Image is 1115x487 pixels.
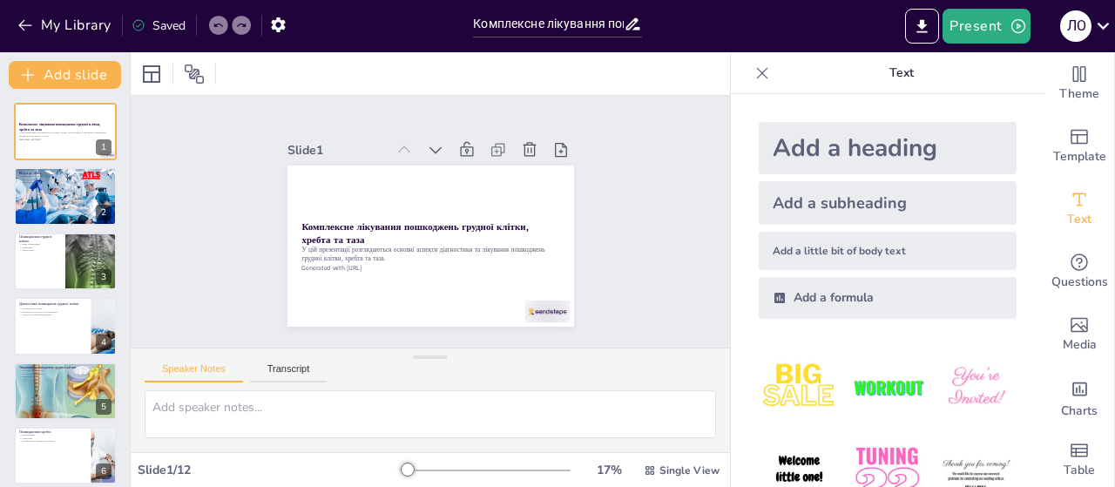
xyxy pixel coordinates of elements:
span: Charts [1061,402,1098,421]
p: Пошкодження грудної клітки [19,234,60,244]
p: Симптоми [19,246,60,249]
p: Ускладнення [19,433,86,436]
div: Add a subheading [759,181,1017,225]
button: Transcript [250,363,328,382]
p: Методи діагностики [19,308,86,311]
div: Add a little bit of body text [759,232,1017,270]
p: У цій презентації розглядаються основні аспекти діагностики та лікування пошкоджень грудної клітк... [19,132,111,138]
div: 2 [96,205,111,220]
div: 3 [96,269,111,285]
p: Методи діагностики [19,177,111,180]
div: Saved [132,17,186,34]
p: Симптоми [19,436,86,440]
div: Add charts and graphs [1044,366,1114,429]
div: Layout [138,60,166,88]
p: Важливість своєчасної діагностики [19,310,86,314]
span: Table [1064,461,1095,480]
span: Theme [1059,85,1099,104]
p: Консервативні методи [19,369,111,372]
div: 1 [14,103,117,160]
p: Generated with [URL] [301,263,559,272]
div: Л О [1060,10,1091,42]
p: Важливість травм [19,174,111,178]
button: Л О [1060,9,1091,44]
img: 3.jpeg [936,347,1017,428]
span: Questions [1051,273,1108,292]
div: 5 [14,362,117,420]
div: Add text boxes [1044,178,1114,240]
div: 3 [14,233,117,290]
p: Generated with [URL] [19,138,111,141]
div: Slide 1 [287,142,386,159]
div: Add a heading [759,122,1017,174]
span: Text [1067,210,1091,229]
img: 1.jpeg [759,347,840,428]
div: 4 [14,297,117,355]
div: 17 % [588,462,630,478]
div: 1 [96,139,111,155]
p: Лікування травм [19,180,111,184]
div: Add images, graphics, shapes or video [1044,303,1114,366]
div: 4 [96,335,111,350]
strong: Комплексне лікування пошкоджень грудної клітки, хребта та таза [301,220,528,247]
p: Діагностика [19,249,60,253]
span: Template [1053,147,1106,166]
p: Пошкодження хребта [19,430,86,435]
button: Speaker Notes [145,363,243,382]
div: 5 [96,399,111,415]
input: Insert title [473,11,623,37]
strong: Комплексне лікування пошкоджень грудної клітки, хребта та таза [19,123,100,132]
div: 2 [14,167,117,225]
img: 2.jpeg [847,347,928,428]
div: 6 [14,427,117,484]
div: Add a formula [759,277,1017,319]
div: Add ready made slides [1044,115,1114,178]
p: Необхідність медичної допомоги [19,440,86,443]
p: Види пошкоджень [19,242,60,246]
div: Slide 1 / 12 [138,462,403,478]
span: Single View [659,463,720,477]
p: Реабілітація [19,375,111,378]
button: Present [943,9,1030,44]
p: Хірургічне втручання [19,372,111,375]
div: Get real-time input from your audience [1044,240,1114,303]
p: Оцінка ступеня пошкодження [19,314,86,317]
button: Export to PowerPoint [905,9,939,44]
div: 6 [96,463,111,479]
p: Діагностика пошкоджень грудної клітки [19,301,86,307]
button: My Library [13,11,118,39]
span: Media [1063,335,1097,355]
p: У цій презентації розглядаються основні аспекти діагностики та лікування пошкоджень грудної клітк... [301,246,559,263]
span: Position [184,64,205,85]
p: Лікування пошкоджень грудної клітки [19,364,111,369]
p: Text [776,52,1027,94]
div: Change the overall theme [1044,52,1114,115]
button: Add slide [9,61,121,89]
p: Вступ до теми [19,170,111,175]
